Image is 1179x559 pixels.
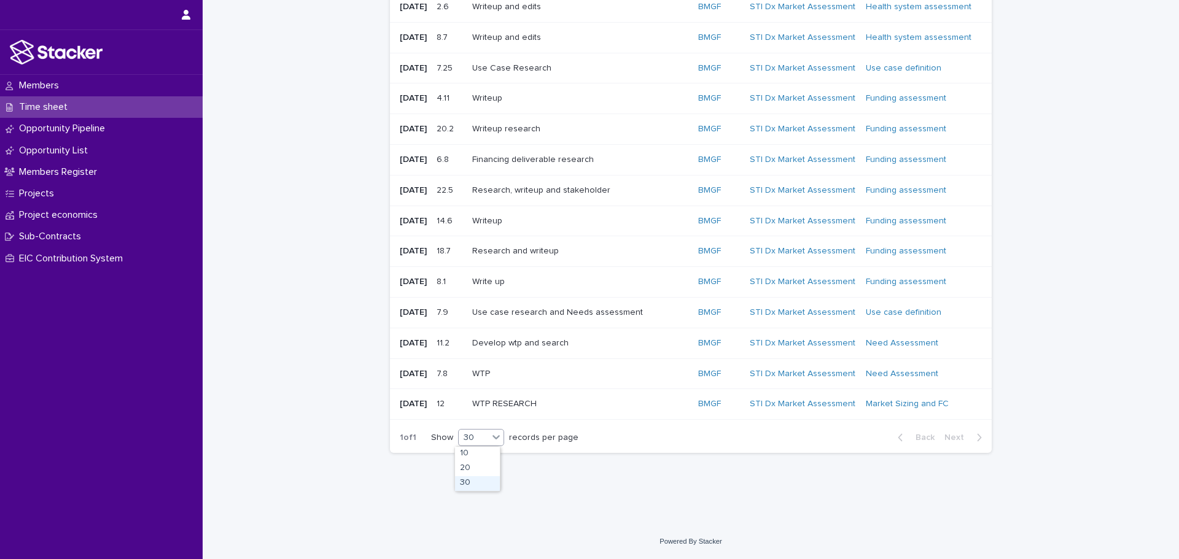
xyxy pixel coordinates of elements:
[698,2,721,12] a: BMGF
[698,33,721,43] a: BMGF
[472,366,492,379] p: WTP
[400,246,427,256] p: [DATE]
[698,93,721,104] a: BMGF
[437,244,453,256] p: 18.7
[400,277,427,287] p: [DATE]
[437,214,455,226] p: 14.6
[750,155,855,165] a: STI Dx Market Assessment
[866,216,946,226] a: Funding assessment
[866,369,938,379] a: Need Assessment
[459,431,488,444] div: 30
[908,433,935,442] span: Back
[866,277,946,287] a: Funding assessment
[10,40,103,64] img: stacker-logo-white.png
[14,123,115,134] p: Opportunity Pipeline
[698,124,721,134] a: BMGF
[400,399,427,409] p: [DATE]
[750,369,855,379] a: STI Dx Market Assessment
[866,124,946,134] a: Funding assessment
[437,61,455,74] p: 7.25
[866,93,946,104] a: Funding assessment
[390,297,992,328] tr: [DATE]7.97.9 Use case research and Needs assessmentUse case research and Needs assessment BMGF ST...
[390,144,992,175] tr: [DATE]6.86.8 Financing deliverable researchFinancing deliverable research BMGF STI Dx Market Asse...
[750,63,855,74] a: STI Dx Market Assessment
[750,307,855,318] a: STI Dx Market Assessment
[866,307,941,318] a: Use case definition
[390,328,992,358] tr: [DATE]11.211.2 Develop wtp and searchDevelop wtp and search BMGF STI Dx Market Assessment Need As...
[750,2,855,12] a: STI Dx Market Assessment
[698,63,721,74] a: BMGF
[472,274,507,287] p: Write up
[437,396,447,409] p: 12
[400,63,427,74] p: [DATE]
[390,22,992,53] tr: [DATE]8.78.7 Writeup and editsWriteup and edits BMGF STI Dx Market Assessment Health system asses...
[866,185,946,196] a: Funding assessment
[437,121,456,134] p: 20.2
[660,538,722,545] a: Powered By Stacker
[866,338,938,349] a: Need Assessment
[400,338,427,349] p: [DATE]
[437,305,451,318] p: 7.9
[698,399,721,409] a: BMGF
[472,244,561,256] p: Research and writeup
[866,33,971,43] a: Health system assessment
[400,2,427,12] p: [DATE]
[400,155,427,165] p: [DATE]
[390,114,992,145] tr: [DATE]20.220.2 Writeup researchWriteup research BMGF STI Dx Market Assessment Funding assessment
[750,33,855,43] a: STI Dx Market Assessment
[750,93,855,104] a: STI Dx Market Assessment
[400,369,427,379] p: [DATE]
[390,175,992,206] tr: [DATE]22.522.5 Research, writeup and stakeholderResearch, writeup and stakeholder BMGF STI Dx Mar...
[14,101,77,113] p: Time sheet
[400,307,427,318] p: [DATE]
[944,433,971,442] span: Next
[750,124,855,134] a: STI Dx Market Assessment
[866,63,941,74] a: Use case definition
[14,80,69,91] p: Members
[472,30,543,43] p: Writeup and edits
[390,53,992,83] tr: [DATE]7.257.25 Use Case ResearchUse Case Research BMGF STI Dx Market Assessment Use case definition
[698,307,721,318] a: BMGF
[472,61,554,74] p: Use Case Research
[698,369,721,379] a: BMGF
[437,366,450,379] p: 7.8
[390,206,992,236] tr: [DATE]14.614.6 WriteupWriteup BMGF STI Dx Market Assessment Funding assessment
[940,432,992,443] button: Next
[390,267,992,298] tr: [DATE]8.18.1 Write upWrite up BMGF STI Dx Market Assessment Funding assessment
[698,246,721,256] a: BMGF
[400,216,427,226] p: [DATE]
[750,246,855,256] a: STI Dx Market Assessment
[866,155,946,165] a: Funding assessment
[455,476,500,491] div: 30
[750,338,855,349] a: STI Dx Market Assessment
[472,305,645,318] p: Use case research and Needs assessment
[14,145,98,156] p: Opportunity List
[472,214,505,226] p: Writeup
[509,433,578,443] p: records per page
[455,447,500,461] div: 10
[472,91,505,104] p: Writeup
[390,236,992,267] tr: [DATE]18.718.7 Research and writeupResearch and writeup BMGF STI Dx Market Assessment Funding ass...
[431,433,453,443] p: Show
[698,277,721,287] a: BMGF
[472,183,613,196] p: Research, writeup and stakeholder
[437,152,451,165] p: 6.8
[400,93,427,104] p: [DATE]
[437,183,456,196] p: 22.5
[866,2,971,12] a: Health system assessment
[437,274,448,287] p: 8.1
[698,216,721,226] a: BMGF
[866,246,946,256] a: Funding assessment
[400,185,427,196] p: [DATE]
[698,155,721,165] a: BMGF
[698,185,721,196] a: BMGF
[14,166,107,178] p: Members Register
[390,423,426,453] p: 1 of 1
[390,358,992,389] tr: [DATE]7.87.8 WTPWTP BMGF STI Dx Market Assessment Need Assessment
[472,121,543,134] p: Writeup research
[437,30,450,43] p: 8.7
[390,389,992,420] tr: [DATE]1212 WTP RESEARCHWTP RESEARCH BMGF STI Dx Market Assessment Market Sizing and FC
[698,338,721,349] a: BMGF
[750,216,855,226] a: STI Dx Market Assessment
[472,336,571,349] p: Develop wtp and search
